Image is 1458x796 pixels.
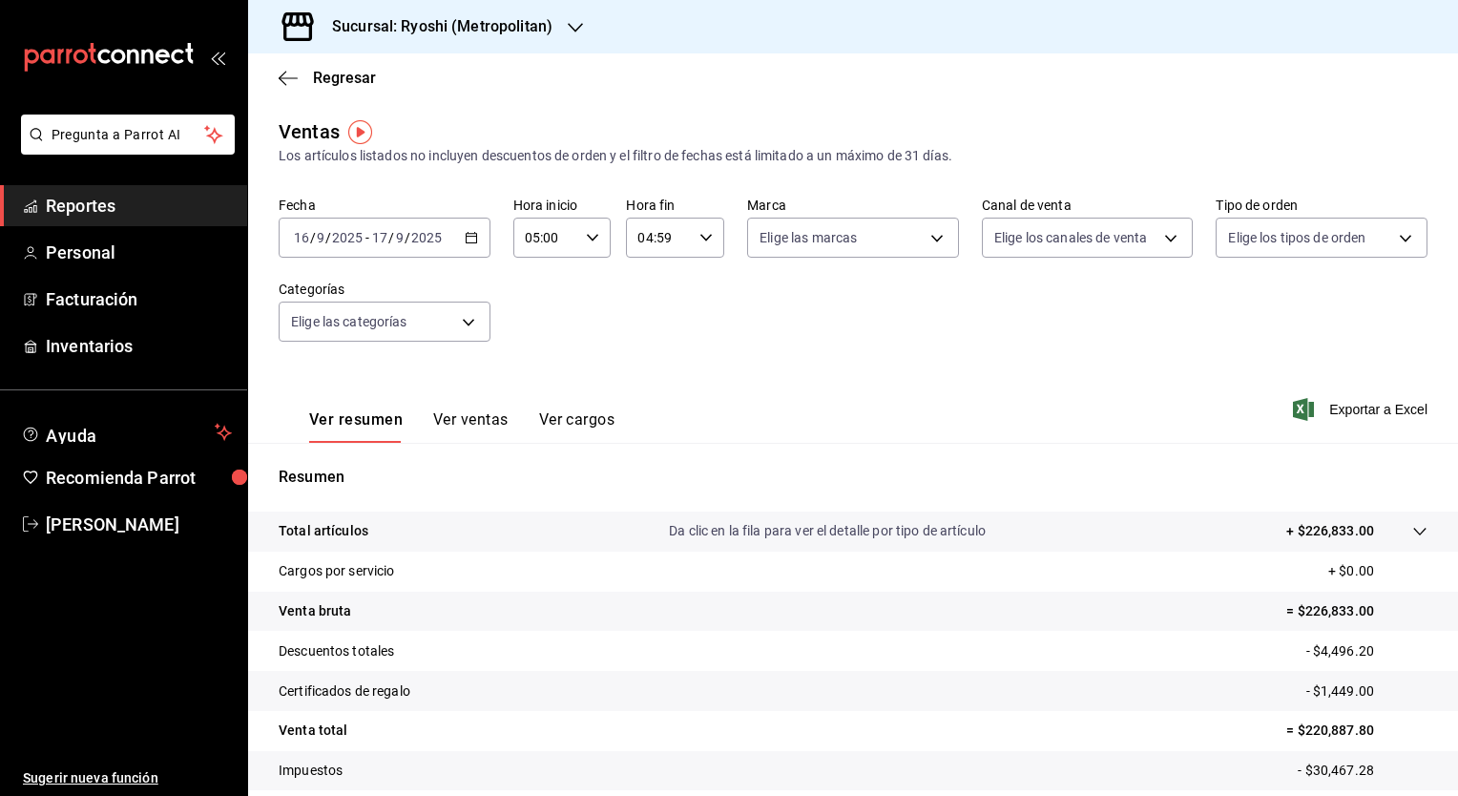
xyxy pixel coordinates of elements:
span: / [325,230,331,245]
button: Pregunta a Parrot AI [21,115,235,155]
span: / [310,230,316,245]
p: - $1,449.00 [1306,681,1427,702]
button: Exportar a Excel [1297,398,1427,421]
button: Ver cargos [539,410,615,443]
p: Cargos por servicio [279,561,395,581]
label: Fecha [279,199,490,212]
p: + $226,833.00 [1286,521,1374,541]
p: = $220,887.80 [1286,721,1427,741]
input: -- [395,230,405,245]
input: -- [293,230,310,245]
span: Ayuda [46,421,207,444]
a: Pregunta a Parrot AI [13,138,235,158]
label: Canal de venta [982,199,1194,212]
div: navigation tabs [309,410,614,443]
p: Total artículos [279,521,368,541]
p: Venta bruta [279,601,351,621]
p: Certificados de regalo [279,681,410,702]
input: -- [371,230,388,245]
button: Ver ventas [433,410,509,443]
p: Venta total [279,721,347,741]
span: / [405,230,410,245]
label: Categorías [279,283,490,296]
p: Da clic en la fila para ver el detalle por tipo de artículo [669,521,986,541]
label: Hora fin [626,199,724,212]
span: Facturación [46,286,232,312]
input: ---- [410,230,443,245]
span: / [388,230,394,245]
p: + $0.00 [1328,561,1427,581]
div: Los artículos listados no incluyen descuentos de orden y el filtro de fechas está limitado a un m... [279,146,1427,166]
span: Pregunta a Parrot AI [52,125,205,145]
div: Ventas [279,117,340,146]
span: Elige los tipos de orden [1228,228,1365,247]
span: Elige los canales de venta [994,228,1147,247]
span: Recomienda Parrot [46,465,232,491]
p: Descuentos totales [279,641,394,661]
input: ---- [331,230,364,245]
span: Inventarios [46,333,232,359]
label: Marca [747,199,959,212]
span: Elige las marcas [760,228,857,247]
p: - $4,496.20 [1306,641,1427,661]
p: = $226,833.00 [1286,601,1427,621]
button: open_drawer_menu [210,50,225,65]
span: Reportes [46,193,232,219]
p: - $30,467.28 [1298,761,1427,781]
span: [PERSON_NAME] [46,512,232,537]
h3: Sucursal: Ryoshi (Metropolitan) [317,15,552,38]
img: Tooltip marker [348,120,372,144]
label: Hora inicio [513,199,612,212]
span: - [365,230,369,245]
label: Tipo de orden [1216,199,1427,212]
button: Ver resumen [309,410,403,443]
button: Regresar [279,69,376,87]
input: -- [316,230,325,245]
p: Impuestos [279,761,343,781]
p: Resumen [279,466,1427,489]
span: Sugerir nueva función [23,768,232,788]
span: Personal [46,240,232,265]
span: Elige las categorías [291,312,407,331]
span: Regresar [313,69,376,87]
